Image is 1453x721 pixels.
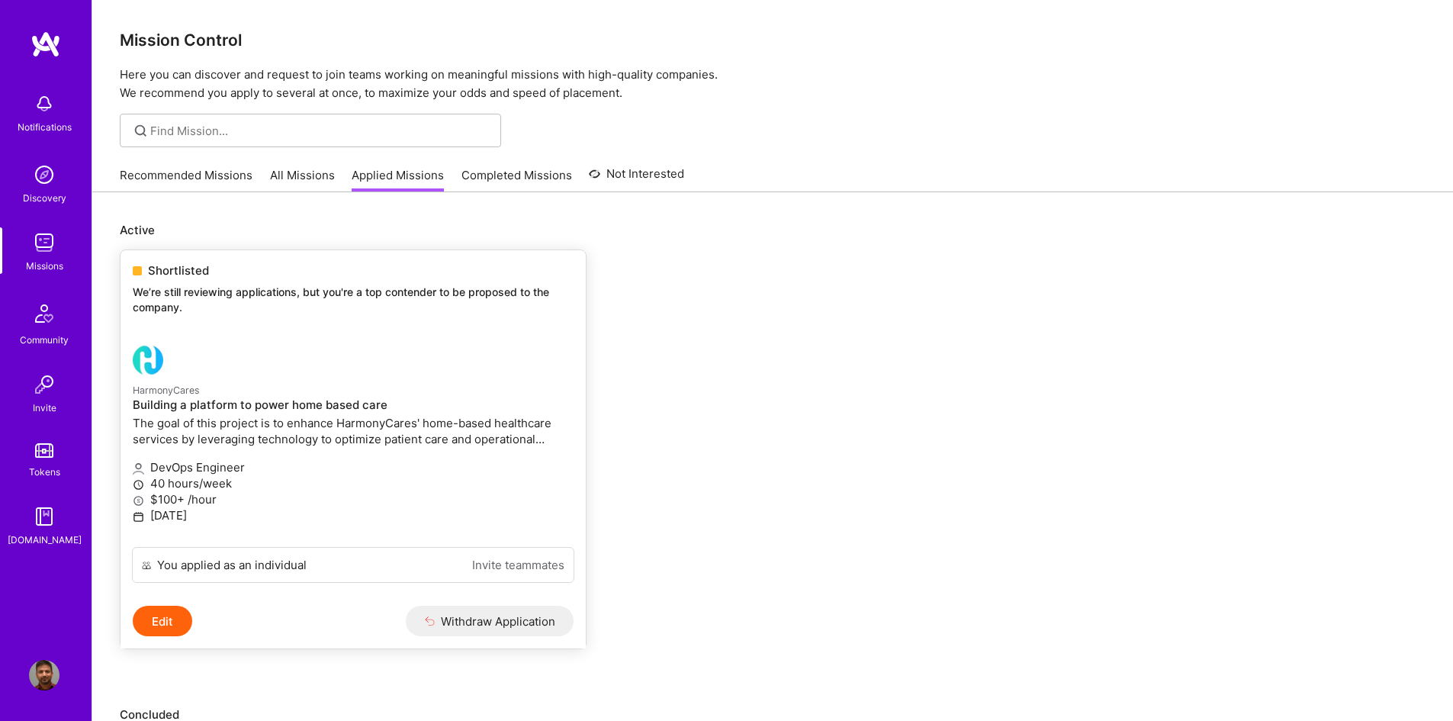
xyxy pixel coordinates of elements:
a: User Avatar [25,660,63,690]
small: HarmonyCares [133,385,200,396]
h3: Mission Control [120,31,1426,50]
a: Not Interested [589,165,684,192]
i: icon Clock [133,479,144,491]
span: Shortlisted [148,262,209,278]
input: Find Mission... [150,123,490,139]
a: Invite teammates [472,557,564,573]
img: discovery [29,159,59,190]
div: [DOMAIN_NAME] [8,532,82,548]
img: HarmonyCares company logo [133,345,163,375]
a: Completed Missions [461,167,572,192]
img: teamwork [29,227,59,258]
p: [DATE] [133,507,574,523]
img: Invite [29,369,59,400]
div: Community [20,332,69,348]
a: HarmonyCares company logoHarmonyCaresBuilding a platform to power home based careThe goal of this... [121,333,586,547]
a: Recommended Missions [120,167,252,192]
button: Edit [133,606,192,636]
p: The goal of this project is to enhance HarmonyCares' home-based healthcare services by leveraging... [133,415,574,447]
img: logo [31,31,61,58]
p: $100+ /hour [133,491,574,507]
a: Applied Missions [352,167,444,192]
h4: Building a platform to power home based care [133,398,574,412]
img: guide book [29,501,59,532]
img: bell [29,89,59,119]
p: We’re still reviewing applications, but you're a top contender to be proposed to the company. [133,285,574,314]
p: DevOps Engineer [133,459,574,475]
div: Tokens [29,464,60,480]
div: Notifications [18,119,72,135]
img: Community [26,295,63,332]
img: tokens [35,443,53,458]
i: icon SearchGrey [132,122,149,140]
i: icon MoneyGray [133,495,144,507]
div: You applied as an individual [157,557,307,573]
p: 40 hours/week [133,475,574,491]
a: All Missions [270,167,335,192]
p: Here you can discover and request to join teams working on meaningful missions with high-quality ... [120,66,1426,102]
button: Withdraw Application [406,606,574,636]
div: Invite [33,400,56,416]
i: icon Applicant [133,463,144,475]
div: Discovery [23,190,66,206]
p: Active [120,222,1426,238]
i: icon Calendar [133,511,144,523]
div: Missions [26,258,63,274]
img: User Avatar [29,660,59,690]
